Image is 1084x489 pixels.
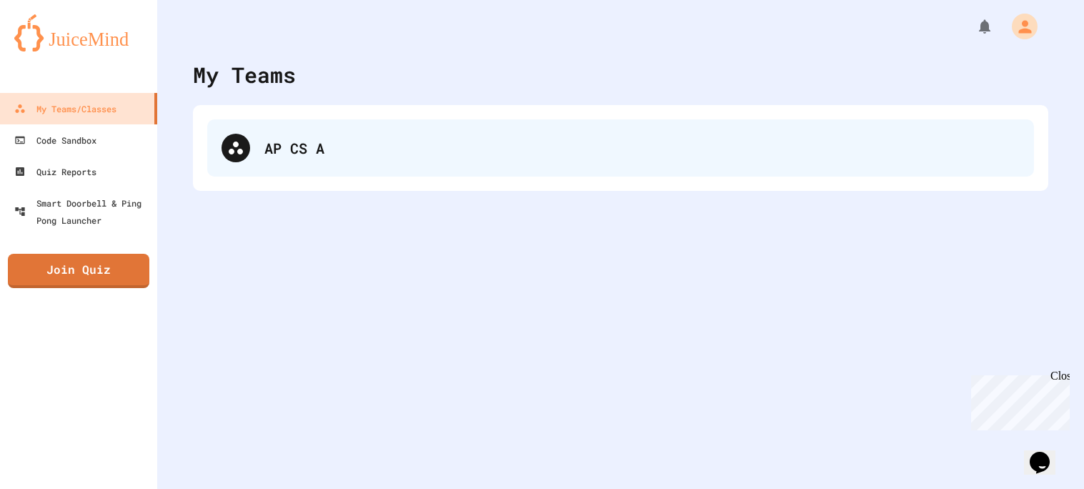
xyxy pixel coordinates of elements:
div: My Notifications [950,14,997,39]
div: Chat with us now!Close [6,6,99,91]
div: My Teams [193,59,296,91]
iframe: chat widget [965,370,1070,430]
div: AP CS A [207,119,1034,177]
div: Code Sandbox [14,132,96,149]
img: logo-orange.svg [14,14,143,51]
div: My Account [997,10,1041,43]
a: Join Quiz [8,254,149,288]
div: AP CS A [264,137,1020,159]
iframe: chat widget [1024,432,1070,475]
div: Quiz Reports [14,163,96,180]
div: Smart Doorbell & Ping Pong Launcher [14,194,151,229]
div: My Teams/Classes [14,100,116,117]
